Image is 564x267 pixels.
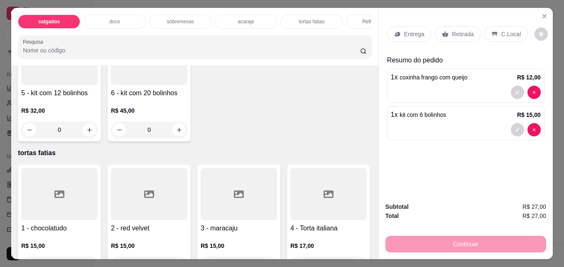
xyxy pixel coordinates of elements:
p: 1 x [391,110,446,120]
button: decrease-product-quantity [527,86,541,99]
button: decrease-product-quantity [527,123,541,136]
p: tortas fatias [18,148,372,158]
button: decrease-product-quantity [511,123,524,136]
p: Entrega [404,30,424,38]
button: decrease-product-quantity [511,86,524,99]
label: Pesquisa [23,38,46,45]
p: R$ 15,00 [517,111,541,119]
button: decrease-product-quantity [23,123,36,136]
span: kit com 6 bolinhos [400,111,446,118]
p: 1 x [391,72,468,82]
strong: Total [385,213,399,219]
input: Pesquisa [23,46,360,54]
p: R$ 32,00 [21,106,98,115]
p: sobremesas [167,18,194,25]
h4: 6 - kit com 20 bolinhos [111,88,187,98]
p: R$ 15,00 [111,242,187,250]
button: increase-product-quantity [83,123,96,136]
h4: 1 - chocolatudo [21,223,98,233]
p: Retirada [452,30,474,38]
span: coxinha frango com queijo [400,74,467,81]
p: Resumo do pedido [387,55,544,65]
h4: 4 - Torta italiana [290,223,367,233]
strong: Subtotal [385,203,409,210]
p: tortas fatias [299,18,324,25]
span: R$ 27,00 [522,211,546,220]
p: R$ 45,00 [111,106,187,115]
p: R$ 15,00 [21,242,98,250]
button: decrease-product-quantity [535,27,548,41]
p: doce [109,18,120,25]
button: decrease-product-quantity [113,123,126,136]
p: R$ 15,00 [201,242,277,250]
h4: 3 - maracaju [201,223,277,233]
span: R$ 27,00 [522,202,546,211]
h4: 2 - red velvet [111,223,187,233]
p: R$ 17,00 [290,242,367,250]
h4: 5 - kit com 12 bolinhos [21,88,98,98]
p: salgados [38,18,60,25]
button: Close [538,10,551,23]
p: R$ 12,00 [517,73,541,82]
button: increase-product-quantity [172,123,186,136]
p: Refrigerantes [362,18,392,25]
p: acaraje [238,18,254,25]
p: C.Local [501,30,521,38]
